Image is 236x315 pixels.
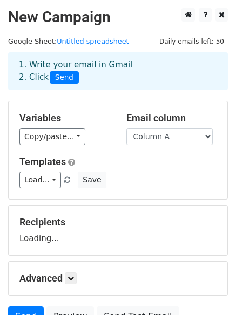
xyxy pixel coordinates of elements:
span: Daily emails left: 50 [156,36,228,47]
h5: Recipients [19,216,217,228]
a: Untitled spreadsheet [57,37,129,45]
a: Templates [19,156,66,167]
a: Load... [19,172,61,188]
div: Loading... [19,216,217,244]
h5: Variables [19,112,110,124]
h5: Advanced [19,272,217,284]
span: Send [50,71,79,84]
h2: New Campaign [8,8,228,26]
a: Copy/paste... [19,128,85,145]
small: Google Sheet: [8,37,129,45]
button: Save [78,172,106,188]
h5: Email column [126,112,217,124]
div: 1. Write your email in Gmail 2. Click [11,59,225,84]
a: Daily emails left: 50 [156,37,228,45]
